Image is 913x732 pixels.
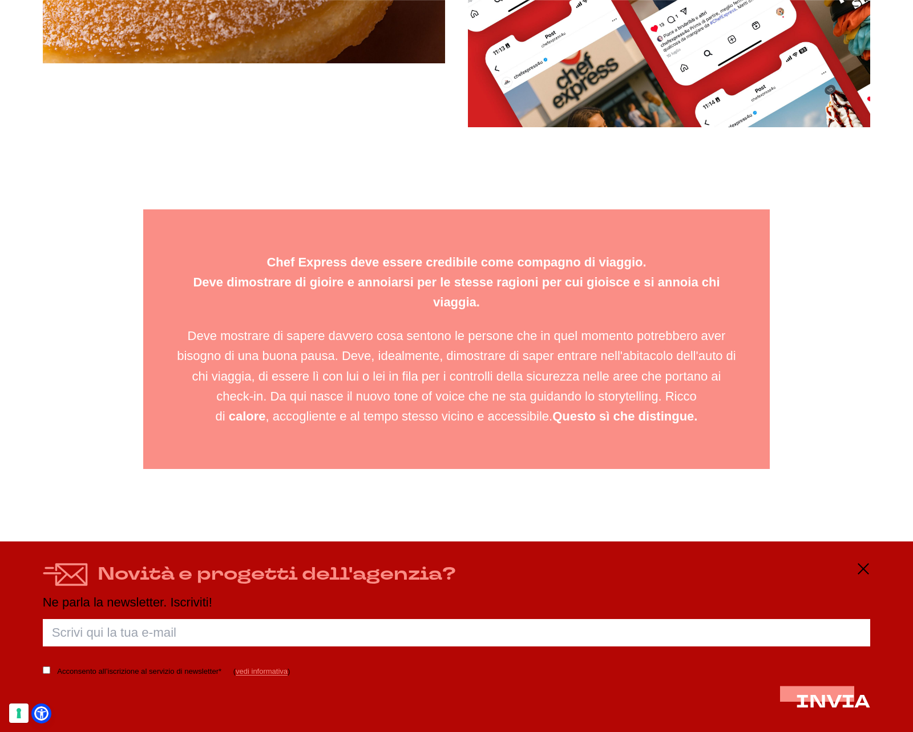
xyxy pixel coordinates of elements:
input: Scrivi qui la tua e-mail [43,619,871,646]
span: ( ) [233,667,290,676]
a: Open Accessibility Menu [34,706,49,721]
p: Deve mostrare di sapere davvero cosa sentono le persone che in quel momento potrebbero aver bisog... [176,326,736,426]
button: Le tue preferenze relative al consenso per le tecnologie di tracciamento [9,703,29,723]
strong: calore [229,409,266,423]
span: INVIA [796,690,870,714]
p: Ne parla la newsletter. Iscriviti! [43,596,871,610]
strong: Questo sì che distingue. [552,409,697,423]
button: INVIA [796,692,870,711]
strong: Chef Express deve essere credibile come compagno di viaggio. Deve dimostrare di gioire e annoiars... [193,255,720,309]
a: vedi informativa [236,667,288,676]
h4: Novità e progetti dell'agenzia? [98,562,456,587]
label: Acconsento all’iscrizione al servizio di newsletter* [57,665,221,678]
